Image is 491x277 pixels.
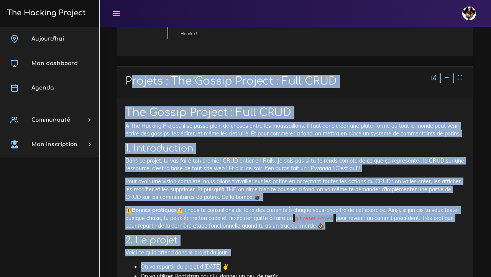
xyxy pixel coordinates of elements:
[125,157,465,173] p: Dans ce projet, tu vas faire ton premier CRUD entier en Rails. Je sais pas si tu te rends compte ...
[293,215,336,222] code: git reset --hard
[141,262,465,272] li: On va repartir du projet d'[DATE] ✌
[125,178,465,201] p: Pour avoir une vision complète, nous allons travailler sur les potins en acceptant toutes les act...
[31,60,78,66] span: Mon dashboard
[31,117,70,123] span: Communauté
[125,235,465,246] h2: 2. Le projet
[31,85,54,91] span: Agenda
[125,122,465,138] p: À The Hacking Project, il se passe plein de choses entre les moussaillons. Il faut donc créer une...
[125,206,465,230] p: ⚠️ ⚠️ : nous te conseillons de faire des commits à chaque sous-chapitre de cet exercice. Ainsi, s...
[462,7,476,20] img: avatar
[132,207,177,213] strong: Bonnes pratiques
[125,75,465,88] h1: Projets : The Gossip Project : Full CRUD
[125,143,465,154] h2: 1. Introduction
[31,142,77,147] span: Mon inscription
[5,9,86,17] h3: The Hacking Project
[31,36,64,42] span: Aujourd'hui
[125,249,465,256] p: Voici ce qui t'attend dans le projet du jour :
[125,106,465,119] h1: The Gossip Project : Full CRUD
